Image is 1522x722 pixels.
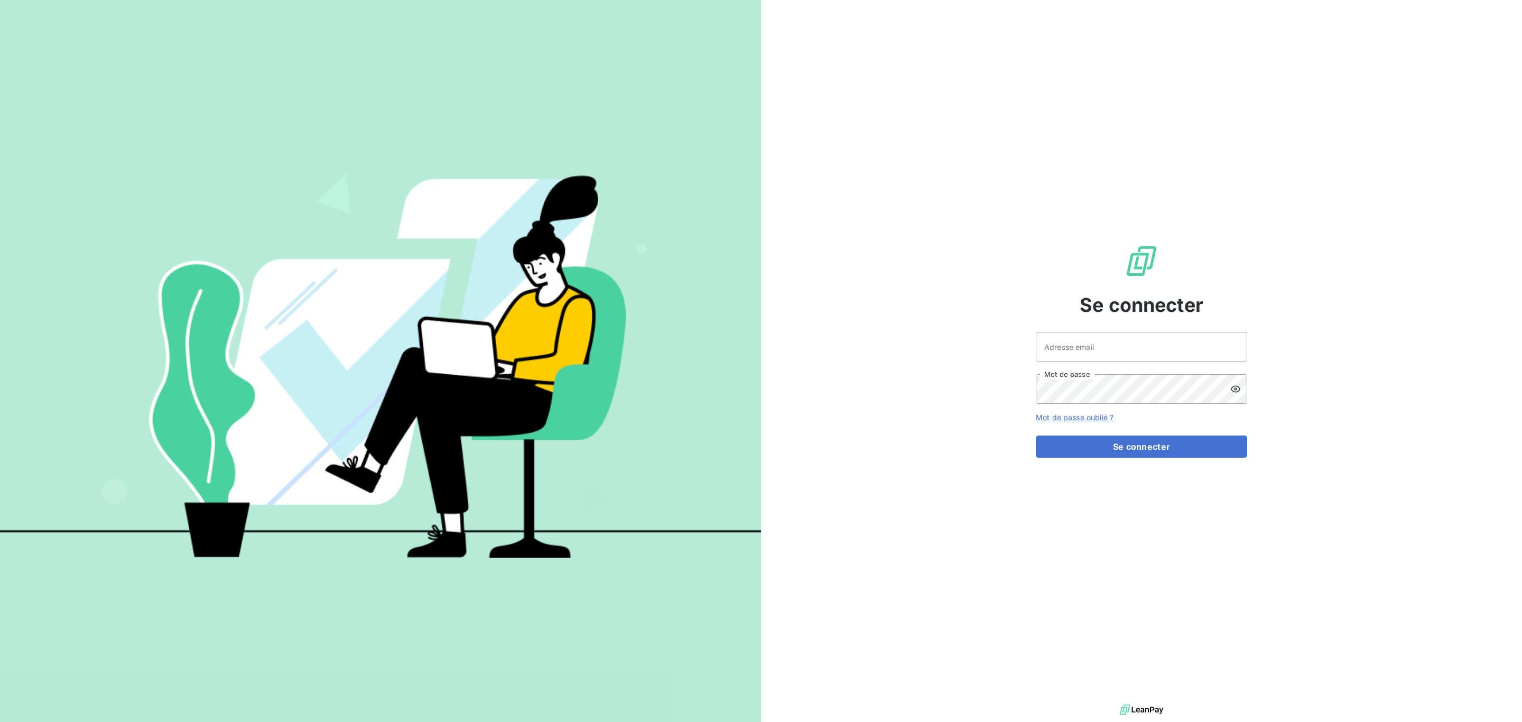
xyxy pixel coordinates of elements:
[1036,436,1247,458] button: Se connecter
[1125,244,1158,278] img: Logo LeanPay
[1080,291,1203,319] span: Se connecter
[1036,332,1247,362] input: placeholder
[1120,702,1163,718] img: logo
[1036,413,1113,422] a: Mot de passe oublié ?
